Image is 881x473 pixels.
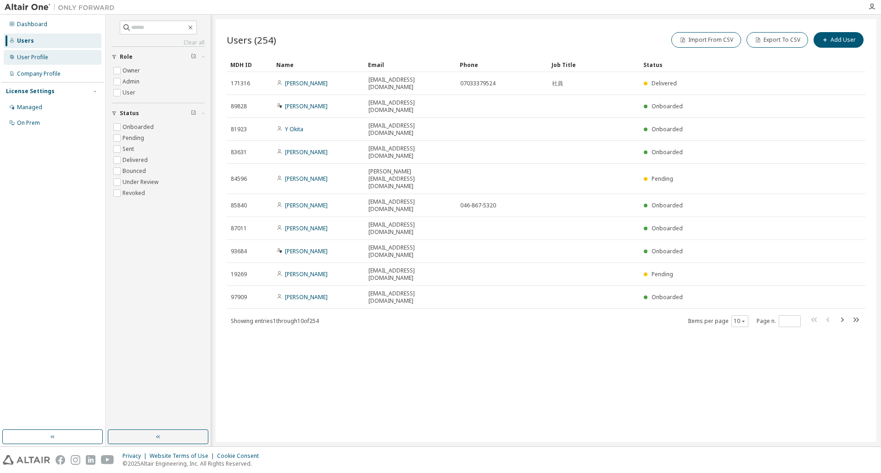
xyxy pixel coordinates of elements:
[123,155,150,166] label: Delivered
[17,37,34,45] div: Users
[285,247,328,255] a: [PERSON_NAME]
[123,460,264,467] p: © 2025 Altair Engineering, Inc. All Rights Reserved.
[368,168,452,190] span: [PERSON_NAME][EMAIL_ADDRESS][DOMAIN_NAME]
[368,244,452,259] span: [EMAIL_ADDRESS][DOMAIN_NAME]
[688,315,748,327] span: Items per page
[285,224,328,232] a: [PERSON_NAME]
[652,175,673,183] span: Pending
[231,80,250,87] span: 171316
[17,21,47,28] div: Dashboard
[368,76,452,91] span: [EMAIL_ADDRESS][DOMAIN_NAME]
[368,290,452,305] span: [EMAIL_ADDRESS][DOMAIN_NAME]
[276,57,361,72] div: Name
[643,57,818,72] div: Status
[71,455,80,465] img: instagram.svg
[747,32,808,48] button: Export To CSV
[671,32,741,48] button: Import From CSV
[112,103,205,123] button: Status
[150,452,217,460] div: Website Terms of Use
[112,39,205,46] a: Clear all
[552,80,563,87] span: 社員
[757,315,801,327] span: Page n.
[231,225,247,232] span: 87011
[112,47,205,67] button: Role
[285,293,328,301] a: [PERSON_NAME]
[368,57,452,72] div: Email
[123,76,141,87] label: Admin
[191,110,196,117] span: Clear filter
[17,104,42,111] div: Managed
[652,224,683,232] span: Onboarded
[652,125,683,133] span: Onboarded
[123,177,160,188] label: Under Review
[231,103,247,110] span: 89828
[368,122,452,137] span: [EMAIL_ADDRESS][DOMAIN_NAME]
[368,198,452,213] span: [EMAIL_ADDRESS][DOMAIN_NAME]
[123,133,146,144] label: Pending
[285,125,303,133] a: Y Okita
[285,175,328,183] a: [PERSON_NAME]
[652,270,673,278] span: Pending
[231,175,247,183] span: 84596
[652,79,677,87] span: Delivered
[123,166,148,177] label: Bounced
[123,188,147,199] label: Revoked
[652,247,683,255] span: Onboarded
[368,145,452,160] span: [EMAIL_ADDRESS][DOMAIN_NAME]
[734,317,746,325] button: 10
[460,202,496,209] span: 046-867-5320
[814,32,864,48] button: Add User
[231,126,247,133] span: 81923
[652,201,683,209] span: Onboarded
[227,33,276,46] span: Users (254)
[652,102,683,110] span: Onboarded
[17,119,40,127] div: On Prem
[101,455,114,465] img: youtube.svg
[123,144,136,155] label: Sent
[230,57,269,72] div: MDH ID
[17,70,61,78] div: Company Profile
[285,102,328,110] a: [PERSON_NAME]
[123,87,137,98] label: User
[652,148,683,156] span: Onboarded
[17,54,48,61] div: User Profile
[285,148,328,156] a: [PERSON_NAME]
[123,65,142,76] label: Owner
[231,202,247,209] span: 85840
[231,271,247,278] span: 19269
[368,99,452,114] span: [EMAIL_ADDRESS][DOMAIN_NAME]
[191,53,196,61] span: Clear filter
[460,80,496,87] span: 07033379524
[56,455,65,465] img: facebook.svg
[652,293,683,301] span: Onboarded
[123,122,156,133] label: Onboarded
[5,3,119,12] img: Altair One
[86,455,95,465] img: linkedin.svg
[231,317,319,325] span: Showing entries 1 through 10 of 254
[285,270,328,278] a: [PERSON_NAME]
[285,79,328,87] a: [PERSON_NAME]
[368,221,452,236] span: [EMAIL_ADDRESS][DOMAIN_NAME]
[552,57,636,72] div: Job Title
[231,149,247,156] span: 83631
[120,110,139,117] span: Status
[120,53,133,61] span: Role
[231,294,247,301] span: 97909
[285,201,328,209] a: [PERSON_NAME]
[231,248,247,255] span: 93684
[217,452,264,460] div: Cookie Consent
[368,267,452,282] span: [EMAIL_ADDRESS][DOMAIN_NAME]
[460,57,544,72] div: Phone
[6,88,55,95] div: License Settings
[123,452,150,460] div: Privacy
[3,455,50,465] img: altair_logo.svg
